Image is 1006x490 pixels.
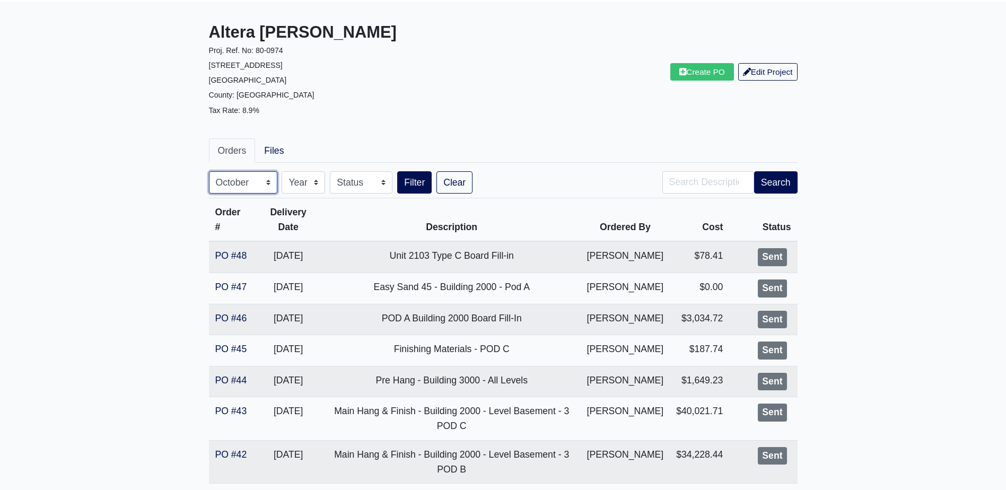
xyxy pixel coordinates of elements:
td: $187.74 [670,335,729,366]
small: [STREET_ADDRESS] [209,61,283,69]
td: Main Hang & Finish - Building 2000 - Level Basement - 3 POD B [323,440,581,483]
div: Sent [758,248,786,266]
input: Search [662,171,754,194]
a: Create PO [670,63,734,81]
th: Cost [670,198,729,242]
a: Clear [436,171,473,194]
td: $34,228.44 [670,440,729,483]
th: Order # [209,198,254,242]
td: [DATE] [253,397,322,440]
a: PO #47 [215,282,247,292]
a: PO #46 [215,313,247,323]
td: [DATE] [253,440,322,483]
td: [PERSON_NAME] [581,241,670,273]
a: PO #45 [215,344,247,354]
div: Sent [758,447,786,465]
td: [PERSON_NAME] [581,397,670,440]
td: $40,021.71 [670,397,729,440]
a: Orders [209,138,256,163]
td: [PERSON_NAME] [581,273,670,304]
td: Finishing Materials - POD C [323,335,581,366]
td: [DATE] [253,335,322,366]
td: [DATE] [253,273,322,304]
small: County: [GEOGRAPHIC_DATA] [209,91,314,99]
a: PO #42 [215,449,247,460]
td: [PERSON_NAME] [581,304,670,335]
a: Edit Project [738,63,798,81]
td: [DATE] [253,366,322,397]
td: [DATE] [253,304,322,335]
h3: Altera [PERSON_NAME] [209,23,495,42]
a: PO #43 [215,406,247,416]
td: $3,034.72 [670,304,729,335]
div: Sent [758,279,786,297]
td: POD A Building 2000 Board Fill-In [323,304,581,335]
td: [PERSON_NAME] [581,335,670,366]
small: [GEOGRAPHIC_DATA] [209,76,287,84]
td: [PERSON_NAME] [581,366,670,397]
a: PO #44 [215,375,247,386]
button: Filter [397,171,432,194]
th: Status [729,198,797,242]
td: $78.41 [670,241,729,273]
th: Ordered By [581,198,670,242]
td: Main Hang & Finish - Building 2000 - Level Basement - 3 POD C [323,397,581,440]
div: Sent [758,342,786,360]
small: Tax Rate: 8.9% [209,106,259,115]
a: PO #48 [215,250,247,261]
td: Unit 2103 Type C Board Fill-in [323,241,581,273]
button: Search [754,171,798,194]
div: Sent [758,373,786,391]
th: Delivery Date [253,198,322,242]
td: [PERSON_NAME] [581,440,670,483]
div: Sent [758,404,786,422]
th: Description [323,198,581,242]
div: Sent [758,311,786,329]
small: Proj. Ref. No: 80-0974 [209,46,283,55]
td: $1,649.23 [670,366,729,397]
a: Files [255,138,293,163]
td: Pre Hang - Building 3000 - All Levels [323,366,581,397]
td: [DATE] [253,241,322,273]
td: Easy Sand 45 - Building 2000 - Pod A [323,273,581,304]
td: $0.00 [670,273,729,304]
